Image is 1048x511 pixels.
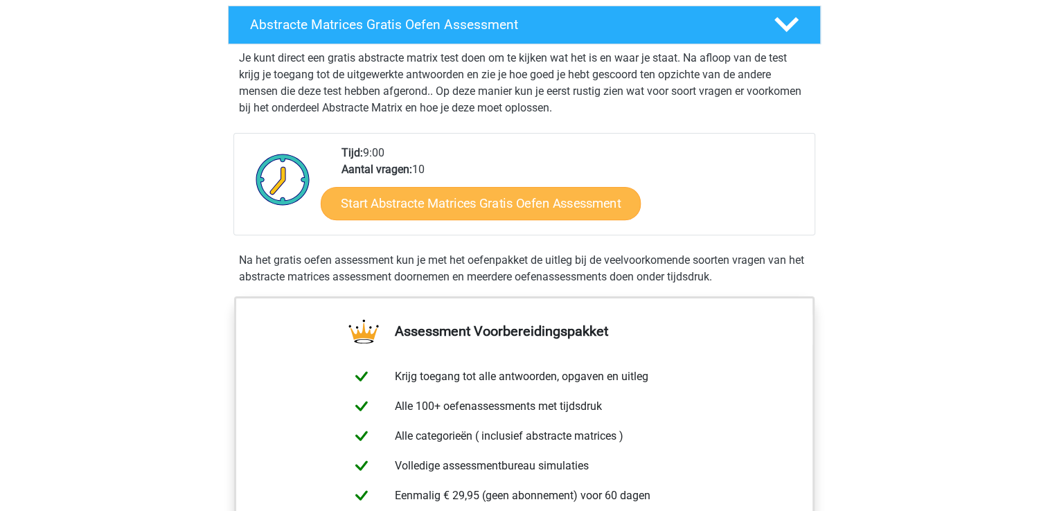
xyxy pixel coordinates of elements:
div: Na het gratis oefen assessment kun je met het oefenpakket de uitleg bij de veelvoorkomende soorte... [233,252,815,285]
img: Klok [248,145,318,214]
p: Je kunt direct een gratis abstracte matrix test doen om te kijken wat het is en waar je staat. Na... [239,50,810,116]
a: Abstracte Matrices Gratis Oefen Assessment [222,6,826,44]
b: Tijd: [341,146,363,159]
div: 9:00 10 [331,145,814,235]
a: Start Abstracte Matrices Gratis Oefen Assessment [321,186,641,219]
h4: Abstracte Matrices Gratis Oefen Assessment [250,17,752,33]
b: Aantal vragen: [341,163,412,176]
